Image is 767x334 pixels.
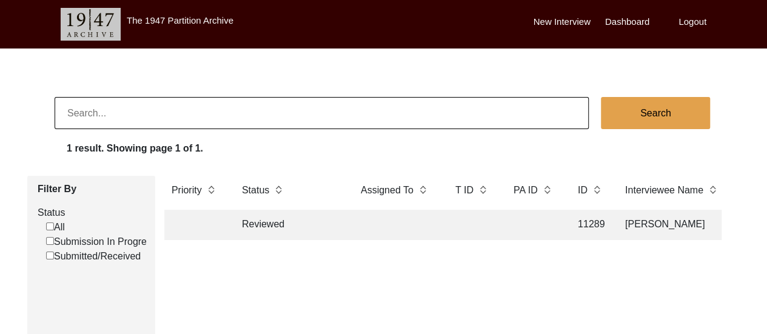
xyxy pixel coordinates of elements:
td: Reviewed [235,210,344,240]
td: 11289 [571,210,608,240]
label: Interviewee Name [625,183,703,198]
img: sort-button.png [418,183,427,196]
label: The 1947 Partition Archive [127,15,233,25]
button: Search [601,97,710,129]
label: Status [38,205,146,220]
label: All [46,220,65,235]
label: Priority [172,183,202,198]
img: sort-button.png [478,183,487,196]
label: Filter By [38,182,146,196]
img: sort-button.png [274,183,283,196]
label: ID [578,183,588,198]
label: 1 result. Showing page 1 of 1. [67,141,203,156]
label: Assigned To [361,183,414,198]
label: Submission In Progress [46,235,156,249]
input: All [46,222,54,230]
input: Search... [55,97,589,129]
label: Submitted/Received [46,249,141,264]
label: T ID [455,183,474,198]
input: Submission In Progress [46,237,54,245]
img: sort-button.png [543,183,551,196]
label: Logout [678,15,706,29]
label: Dashboard [605,15,649,29]
label: PA ID [514,183,538,198]
label: Status [242,183,269,198]
img: sort-button.png [708,183,717,196]
img: header-logo.png [61,8,121,41]
label: New Interview [534,15,591,29]
img: sort-button.png [207,183,215,196]
img: sort-button.png [592,183,601,196]
input: Submitted/Received [46,252,54,259]
td: [PERSON_NAME] [618,210,739,240]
